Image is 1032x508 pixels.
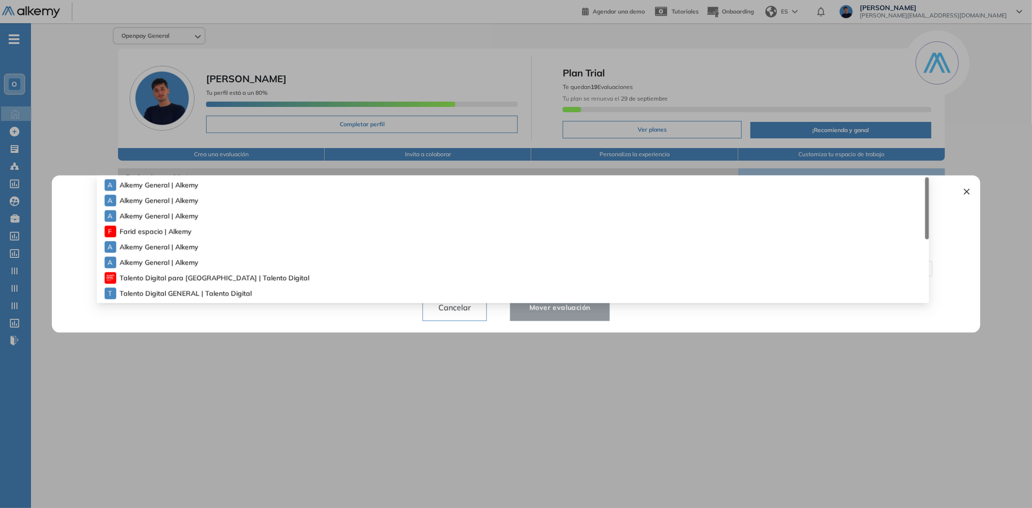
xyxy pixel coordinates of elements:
span: F [108,226,112,237]
span: A [108,210,113,221]
span: A [108,195,113,206]
img: https://assets.alkemy.org/workspaces/620/d203e0be-08f6-444b-9eae-a92d815a506f.png [106,274,114,282]
span: Farid espacio | Alkemy [120,226,186,237]
span: Talento Digital GENERAL | Talento Digital [120,288,231,299]
span: T [108,288,112,299]
span: A [108,241,113,252]
button: × [963,185,971,196]
span: Mover evaluación [522,302,598,314]
span: Alkemy General | Alkemy [120,210,191,221]
span: Alkemy General | Alkemy [120,257,191,268]
span: Alkemy General | Alkemy [120,179,191,190]
div: Widget de chat [859,397,1032,508]
span: Alkemy General | Alkemy [120,241,191,252]
span: A [108,179,113,190]
span: Alkemy General | Alkemy [120,195,191,206]
span: Talento Digital para [GEOGRAPHIC_DATA] | Talento Digital [120,272,274,283]
iframe: Chat Widget [859,397,1032,508]
button: Cancelar [422,294,487,321]
span: A [108,257,113,268]
button: Mover evaluación [510,294,609,321]
span: Cancelar [431,300,479,315]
